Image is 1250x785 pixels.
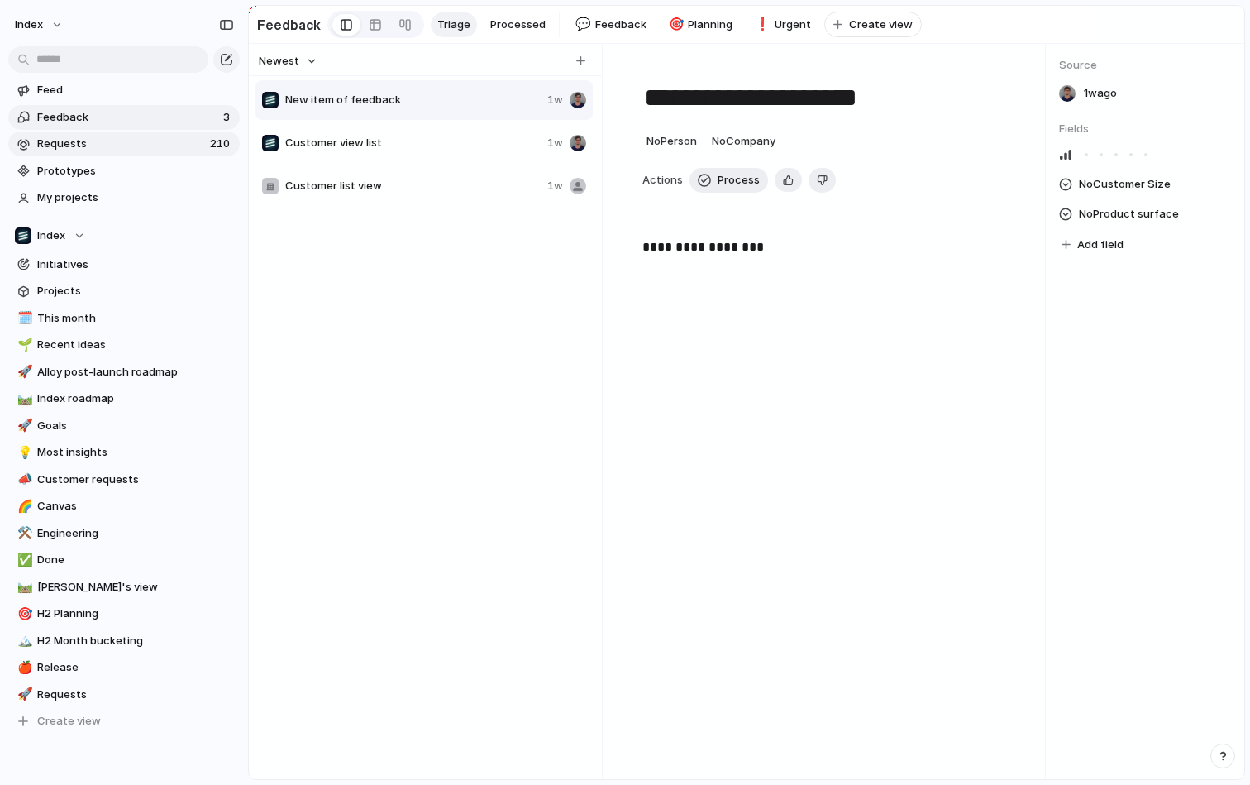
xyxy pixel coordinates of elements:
a: 🎯H2 Planning [8,601,240,626]
button: 🌈 [15,498,31,515]
a: 💬Feedback [566,12,653,37]
button: Create view [8,709,240,734]
span: H2 Month bucketing [37,633,234,649]
span: Triage [437,17,470,33]
span: Newest [259,53,299,69]
div: ✅ [17,551,29,570]
button: Process [689,168,768,193]
span: Feedback [595,17,646,33]
div: 🚀Requests [8,682,240,707]
button: 📣 [15,471,31,488]
a: 🏔️H2 Month bucketing [8,629,240,653]
button: ⚒️ [15,525,31,542]
span: Prototypes [37,163,234,179]
div: 🏔️ [17,631,29,650]
a: Processed [484,12,552,37]
span: Index [37,227,65,244]
div: 🚀 [17,685,29,704]
a: 🗓️This month [8,306,240,331]
span: Feed [37,82,234,98]
span: Customer list view [285,178,541,194]
span: No Company [712,134,775,147]
span: Recent ideas [37,337,234,353]
span: Customer requests [37,471,234,488]
a: 💡Most insights [8,440,240,465]
span: My projects [37,189,234,206]
a: 🍎Release [8,655,240,680]
span: No Product surface [1079,204,1179,224]
span: Engineering [37,525,234,542]
span: 1w [547,92,563,108]
button: ✅ [15,552,31,568]
a: Feed [8,78,240,103]
button: Add field [1059,234,1126,256]
button: Index [8,223,240,248]
span: 1w [547,135,563,151]
div: 🍎 [17,658,29,677]
a: My projects [8,185,240,210]
a: 🎯Planning [660,12,740,37]
a: ❗Urgent [746,12,818,37]
span: Done [37,552,234,568]
span: Fields [1059,121,1231,137]
span: 1w [547,178,563,194]
span: 3 [223,109,233,126]
a: 🚀Alloy post-launch roadmap [8,360,240,385]
a: 🛤️Index roadmap [8,386,240,411]
div: 🎯 [17,605,29,624]
button: 💬 [573,17,589,33]
button: 🎯 [15,606,31,622]
button: 🎯 [666,17,683,33]
div: 💡 [17,443,29,462]
a: ⚒️Engineering [8,521,240,546]
span: Release [37,659,234,676]
div: 🛤️ [17,390,29,409]
span: No Customer Size [1079,175,1171,194]
a: Initiatives [8,252,240,277]
span: New item of feedback [285,92,541,108]
div: ✅Done [8,548,240,572]
div: 🚀 [17,416,29,435]
a: 🌱Recent ideas [8,333,240,357]
button: 💡 [15,444,31,461]
button: Index [7,12,72,38]
div: 🛤️ [17,577,29,596]
button: Newest [256,50,320,72]
span: Projects [37,283,234,299]
span: Urgent [775,17,811,33]
span: H2 Planning [37,606,234,622]
button: 🚀 [15,687,31,703]
span: Feedback [37,109,218,126]
a: 📣Customer requests [8,467,240,492]
span: Canvas [37,498,234,515]
h2: Feedback [257,15,321,35]
span: [PERSON_NAME]'s view [37,579,234,596]
span: Initiatives [37,256,234,273]
button: NoPerson [642,128,701,155]
div: 🛤️[PERSON_NAME]'s view [8,575,240,600]
span: Processed [490,17,546,33]
button: 🛤️ [15,390,31,407]
div: ❗ [755,15,766,34]
button: Delete [809,168,836,193]
span: Index roadmap [37,390,234,407]
button: 🚀 [15,364,31,381]
a: 🌈Canvas [8,494,240,519]
button: 🌱 [15,337,31,353]
button: ❗ [752,17,769,33]
div: 🗓️ [17,309,29,328]
button: Create view [824,12,922,38]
